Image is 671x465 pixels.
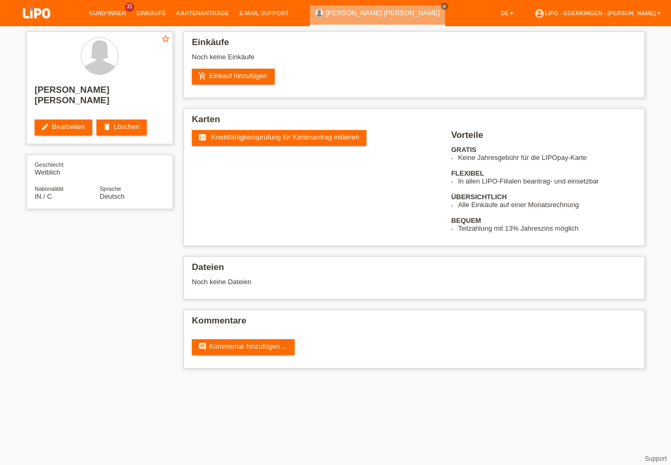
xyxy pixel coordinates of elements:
i: fact_check [198,133,207,142]
div: Noch keine Dateien [192,278,512,286]
li: Alle Einkäufe auf einer Monatsrechnung [458,201,636,209]
span: Geschlecht [35,161,63,168]
a: Einkäufe [131,10,171,16]
div: Noch keine Einkäufe [192,53,636,69]
span: Nationalität [35,186,63,192]
span: Deutsch [100,192,125,200]
h2: Dateien [192,262,636,278]
a: DE ▾ [495,10,518,16]
a: Support [645,455,667,462]
h2: Karten [192,114,636,130]
a: fact_check Kreditfähigkeitsprüfung für Kartenantrag initiieren [192,130,366,146]
li: Teilzahlung mit 13% Jahreszins möglich [458,224,636,232]
a: add_shopping_cartEinkauf hinzufügen [192,69,275,84]
a: close [441,3,448,10]
a: Kartenanträge [171,10,234,16]
li: In allen LIPO-Filialen beantrag- und einsetzbar [458,177,636,185]
div: Weiblich [35,160,100,176]
a: star_border [161,34,170,45]
h2: [PERSON_NAME] [PERSON_NAME] [35,85,165,111]
h2: Kommentare [192,316,636,331]
a: deleteLöschen [96,120,147,135]
b: GRATIS [451,146,477,154]
i: edit [41,123,49,131]
h2: Vorteile [451,130,636,146]
a: editBearbeiten [35,120,92,135]
i: account_circle [534,8,545,19]
a: commentKommentar hinzufügen ... [192,339,295,355]
li: Keine Jahresgebühr für die LIPOpay-Karte [458,154,636,161]
a: LIPO pay [10,21,63,29]
span: Indien / C / 01.11.2006 [35,192,52,200]
i: add_shopping_cart [198,72,207,80]
i: close [442,4,447,9]
span: Sprache [100,186,121,192]
span: 35 [125,3,134,12]
a: [PERSON_NAME] [PERSON_NAME] [326,9,440,17]
a: Kund*innen [84,10,131,16]
b: ÜBERSICHTLICH [451,193,507,201]
i: comment [198,342,207,351]
b: BEQUEM [451,217,481,224]
i: star_border [161,34,170,44]
h2: Einkäufe [192,37,636,53]
span: Kreditfähigkeitsprüfung für Kartenantrag initiieren [211,133,360,141]
i: delete [103,123,111,131]
a: account_circleLIPO - Egerkingen - [PERSON_NAME] ▾ [529,10,666,16]
a: E-Mail Support [234,10,294,16]
b: FLEXIBEL [451,169,484,177]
